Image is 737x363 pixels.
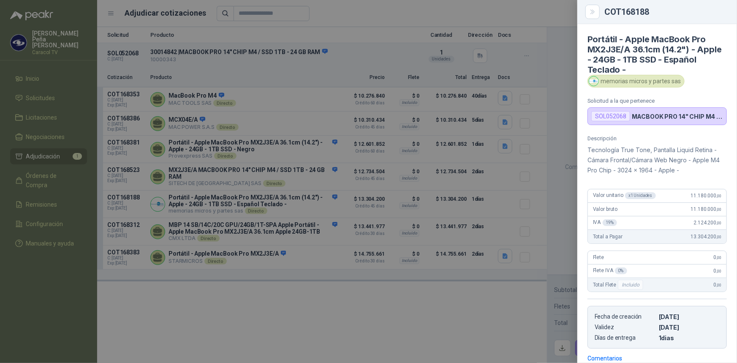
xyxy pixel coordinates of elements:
p: Días de entrega [595,334,655,341]
span: Flete IVA [593,267,627,274]
div: memorias micros y partes sas [587,75,685,87]
div: COT168188 [604,8,727,16]
div: Incluido [618,280,643,290]
p: [DATE] [659,324,720,331]
span: 0 [714,254,721,260]
p: Solicitud a la que pertenece [587,98,727,104]
p: Validez [595,324,655,331]
div: SOL052068 [591,111,630,121]
span: 13.304.200 [691,234,721,240]
span: ,00 [716,283,721,287]
span: 2.124.200 [694,220,721,226]
span: ,00 [716,221,721,225]
div: 19 % [603,219,617,226]
p: MACBOOK PRO 14" CHIP M4 / SSD 1TB - 24 GB RAM [632,113,723,120]
div: 0 % [615,267,627,274]
img: Company Logo [589,76,598,86]
span: ,00 [716,235,721,239]
p: Tecnología True Tone, Pantalla Liquid Retina - Cámara Frontal/Cámara Web Negro - Apple M4 Pro Chi... [587,145,727,175]
p: Descripción [587,135,727,142]
h4: Portátil - Apple MacBook Pro MX2J3E/A 36.1cm (14.2") - Apple - 24GB - 1TB SSD - Español Teclado - [587,34,727,75]
span: 0 [714,282,721,288]
span: Valor bruto [593,206,617,212]
span: ,00 [716,194,721,198]
span: Total a Pagar [593,234,623,240]
span: ,00 [716,207,721,212]
button: Close [587,7,598,17]
span: ,00 [716,255,721,260]
span: Total Flete [593,280,645,290]
div: Comentarios [587,354,622,363]
div: x 1 Unidades [625,192,656,199]
span: IVA [593,219,617,226]
p: 1 dias [659,334,720,341]
p: [DATE] [659,313,720,320]
p: Fecha de creación [595,313,655,320]
span: 0 [714,268,721,274]
span: 11.180.000 [691,193,721,199]
span: Flete [593,254,604,260]
span: ,00 [716,269,721,273]
span: Valor unitario [593,192,656,199]
span: 11.180.000 [691,206,721,212]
